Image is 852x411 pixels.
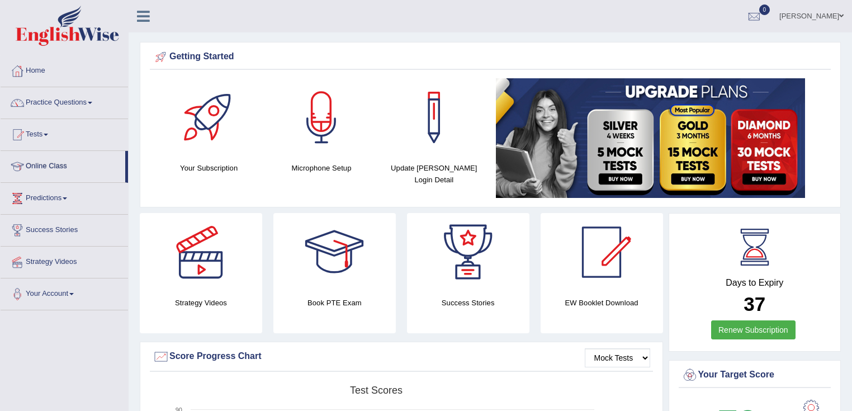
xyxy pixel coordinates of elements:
[1,247,128,275] a: Strategy Videos
[711,320,796,339] a: Renew Subscription
[681,367,829,384] div: Your Target Score
[273,297,396,309] h4: Book PTE Exam
[681,278,829,288] h4: Days to Expiry
[1,55,128,83] a: Home
[140,297,262,309] h4: Strategy Videos
[1,215,128,243] a: Success Stories
[1,87,128,115] a: Practice Questions
[153,49,828,65] div: Getting Started
[384,162,485,186] h4: Update [PERSON_NAME] Login Detail
[407,297,529,309] h4: Success Stories
[759,4,770,15] span: 0
[496,78,805,198] img: small5.jpg
[153,348,650,365] div: Score Progress Chart
[1,119,128,147] a: Tests
[744,293,765,315] b: 37
[1,278,128,306] a: Your Account
[271,162,372,174] h4: Microphone Setup
[1,183,128,211] a: Predictions
[350,385,403,396] tspan: Test scores
[158,162,259,174] h4: Your Subscription
[1,151,125,179] a: Online Class
[541,297,663,309] h4: EW Booklet Download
